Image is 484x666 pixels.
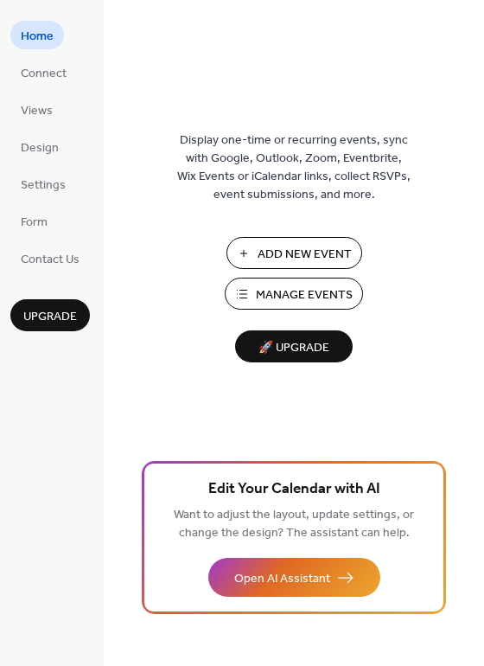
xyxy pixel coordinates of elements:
[208,558,380,597] button: Open AI Assistant
[234,570,330,588] span: Open AI Assistant
[245,336,342,360] span: 🚀 Upgrade
[21,102,53,120] span: Views
[21,176,66,195] span: Settings
[21,214,48,232] span: Form
[21,139,59,157] span: Design
[235,330,353,362] button: 🚀 Upgrade
[177,131,411,204] span: Display one-time or recurring events, sync with Google, Outlook, Zoom, Eventbrite, Wix Events or ...
[226,237,362,269] button: Add New Event
[208,477,380,502] span: Edit Your Calendar with AI
[256,286,353,304] span: Manage Events
[10,170,76,198] a: Settings
[174,503,414,545] span: Want to adjust the layout, update settings, or change the design? The assistant can help.
[21,251,80,269] span: Contact Us
[21,28,54,46] span: Home
[10,299,90,331] button: Upgrade
[10,21,64,49] a: Home
[10,207,58,235] a: Form
[10,244,90,272] a: Contact Us
[225,278,363,310] button: Manage Events
[21,65,67,83] span: Connect
[258,246,352,264] span: Add New Event
[23,308,77,326] span: Upgrade
[10,95,63,124] a: Views
[10,58,77,86] a: Connect
[10,132,69,161] a: Design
